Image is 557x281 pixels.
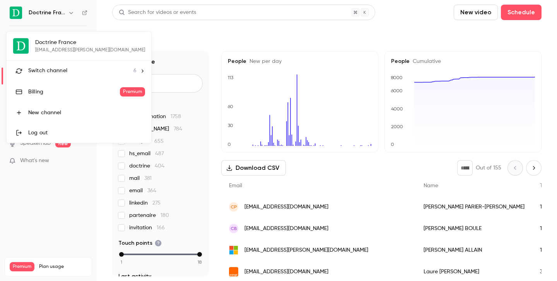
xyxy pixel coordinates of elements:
span: Premium [120,87,145,96]
span: 6 [133,67,137,75]
div: Log out [28,129,145,137]
span: Switch channel [28,67,67,75]
div: Billing [28,88,120,96]
div: New channel [28,109,145,117]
